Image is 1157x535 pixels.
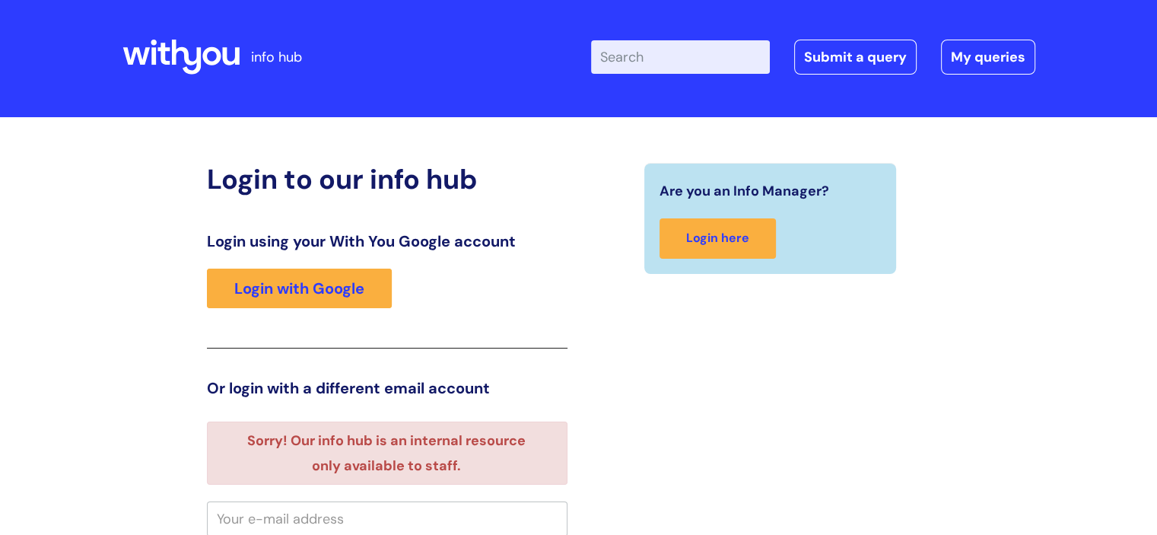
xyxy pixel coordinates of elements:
[207,163,567,196] h2: Login to our info hub
[660,218,776,259] a: Login here
[207,232,567,250] h3: Login using your With You Google account
[234,428,540,478] li: Sorry! Our info hub is an internal resource only available to staff.
[207,379,567,397] h3: Or login with a different email account
[591,40,770,74] input: Search
[207,269,392,308] a: Login with Google
[660,179,829,203] span: Are you an Info Manager?
[941,40,1035,75] a: My queries
[251,45,302,69] p: info hub
[794,40,917,75] a: Submit a query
